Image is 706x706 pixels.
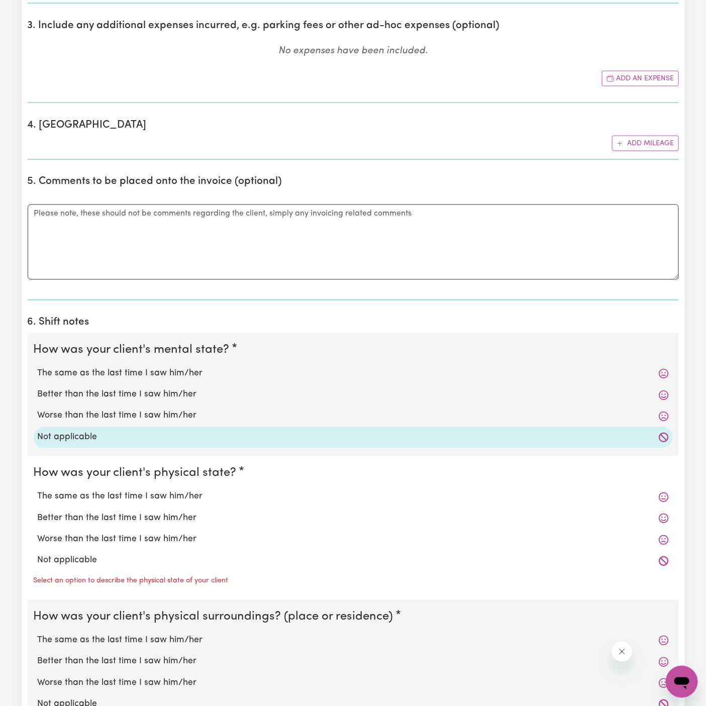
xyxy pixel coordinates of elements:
label: Not applicable [38,554,669,567]
span: Need any help? [6,7,61,15]
button: Add mileage [612,136,679,151]
legend: How was your client's physical surroundings? (place or residence) [34,608,397,626]
h2: 3. Include any additional expenses incurred, e.g. parking fees or other ad-hoc expenses (optional) [28,20,679,32]
label: Better than the last time I saw him/her [38,388,669,401]
label: The same as the last time I saw him/her [38,634,669,647]
label: Worse than the last time I saw him/her [38,533,669,546]
label: The same as the last time I saw him/her [38,490,669,503]
h2: 5. Comments to be placed onto the invoice (optional) [28,176,679,188]
legend: How was your client's physical state? [34,464,241,482]
em: No expenses have been included. [278,46,428,56]
h2: 6. Shift notes [28,317,679,329]
legend: How was your client's mental state? [34,341,234,359]
p: Select an option to describe the physical state of your client [34,576,229,587]
label: Worse than the last time I saw him/her [38,410,669,423]
h2: 4. [GEOGRAPHIC_DATA] [28,119,679,132]
iframe: Button to launch messaging window [666,666,698,698]
label: Not applicable [38,431,669,444]
label: Worse than the last time I saw him/her [38,677,669,690]
button: Add another expense [602,71,679,86]
label: Better than the last time I saw him/her [38,512,669,525]
label: Better than the last time I saw him/her [38,655,669,668]
label: The same as the last time I saw him/her [38,367,669,380]
iframe: Close message [612,642,632,662]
